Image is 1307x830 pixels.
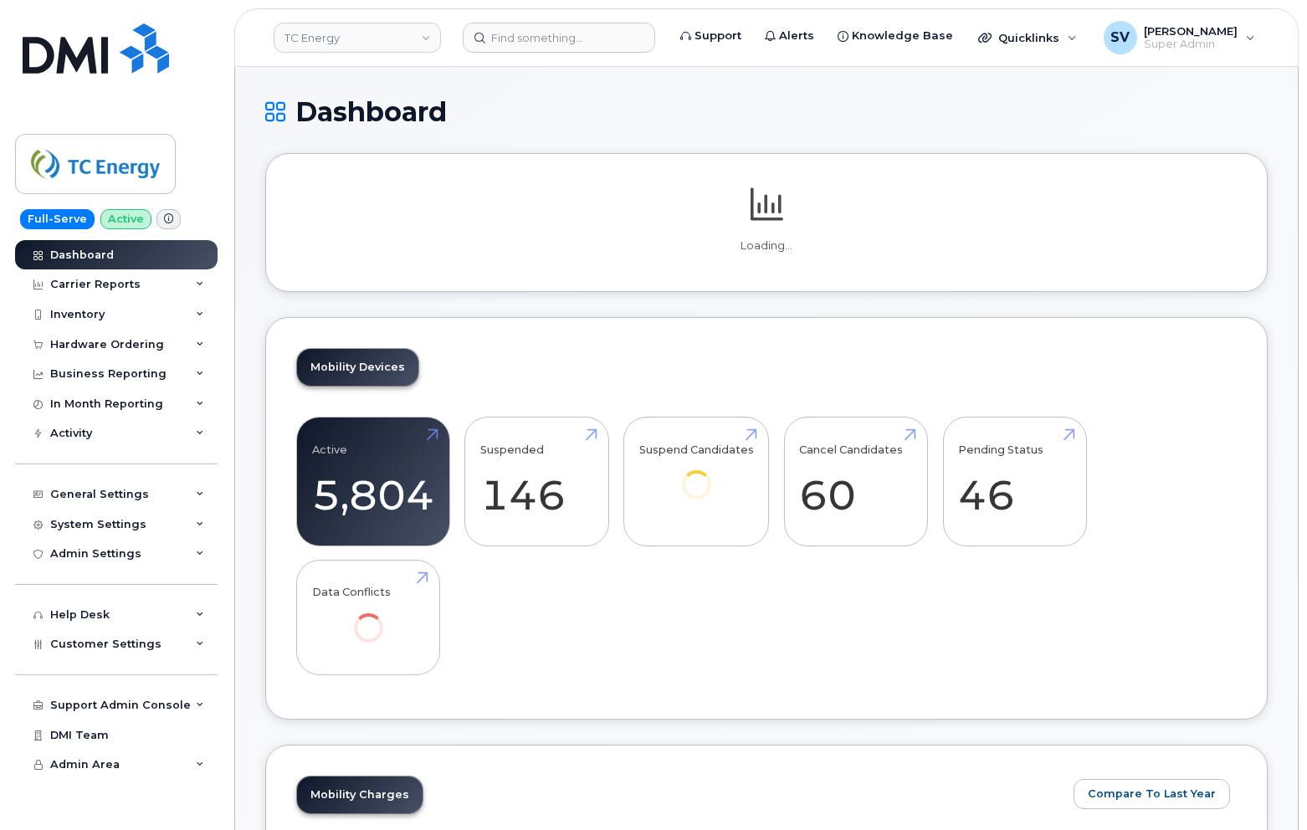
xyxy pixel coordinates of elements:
a: Suspended 146 [480,427,593,537]
a: Pending Status 46 [958,427,1071,537]
span: Compare To Last Year [1088,786,1216,802]
a: Mobility Devices [297,349,418,386]
p: Loading... [296,238,1237,254]
a: Mobility Charges [297,776,423,813]
a: Suspend Candidates [639,427,754,523]
h1: Dashboard [265,97,1268,126]
a: Active 5,804 [312,427,434,537]
a: Data Conflicts [312,569,425,665]
a: Cancel Candidates 60 [799,427,912,537]
button: Compare To Last Year [1074,779,1230,809]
